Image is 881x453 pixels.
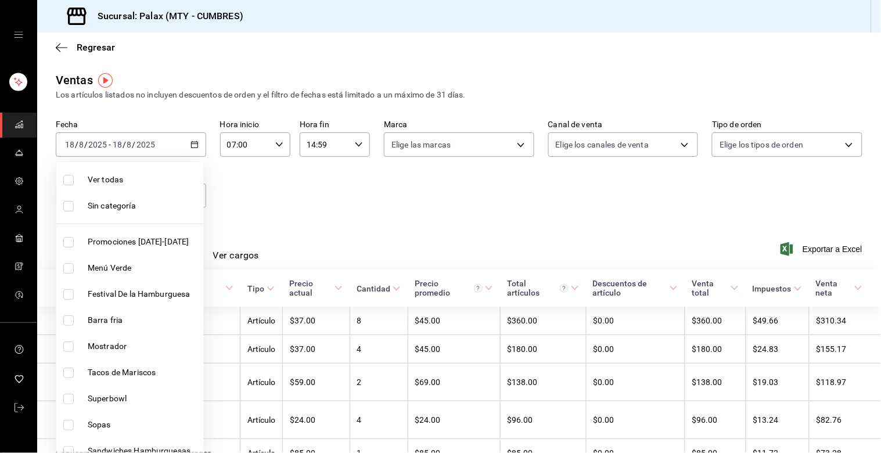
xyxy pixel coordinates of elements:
span: Ver todas [88,174,199,186]
span: Festival De la Hamburguesa [88,288,199,300]
span: Promociones [DATE]-[DATE] [88,236,199,248]
span: Sopas [88,419,199,431]
span: Barra fria [88,314,199,326]
span: Sin categoría [88,200,199,212]
span: Superbowl [88,393,199,405]
img: Tooltip marker [98,73,113,88]
span: Menú Verde [88,262,199,274]
span: Mostrador [88,340,199,353]
span: Tacos de Mariscos [88,366,199,379]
